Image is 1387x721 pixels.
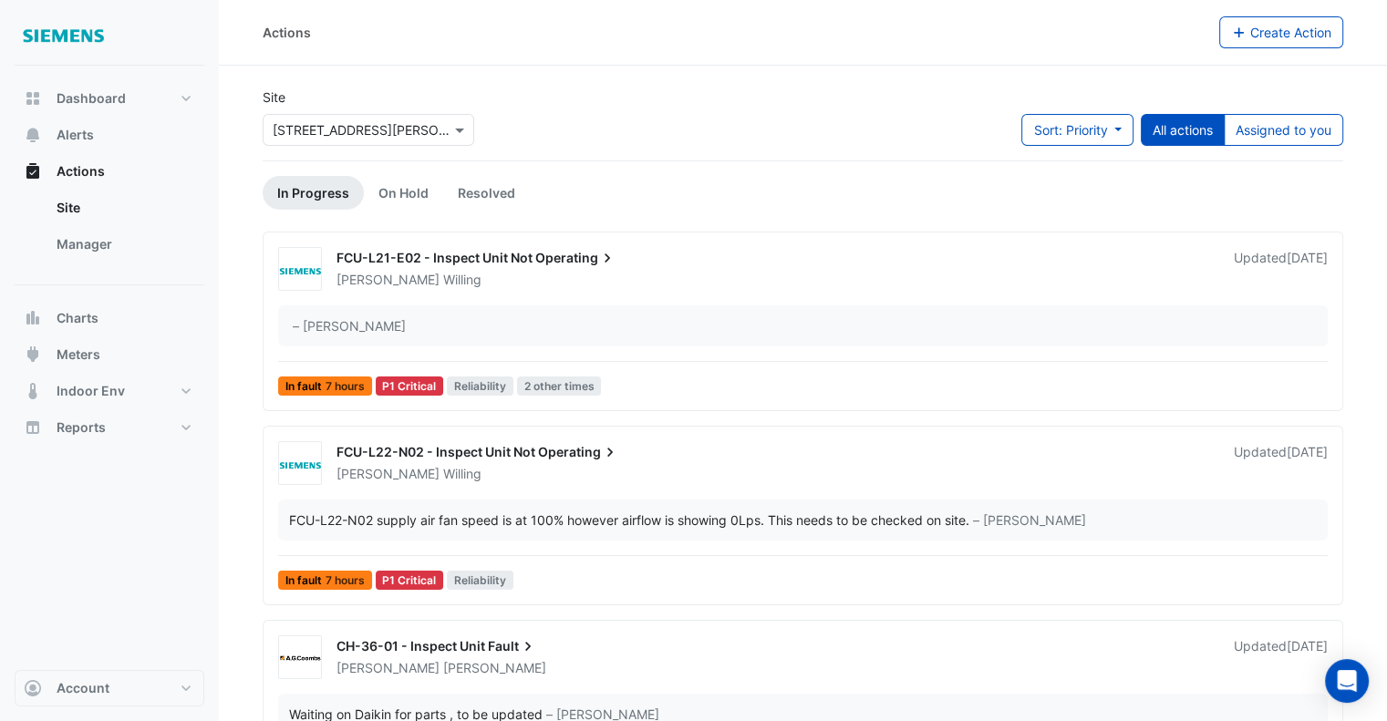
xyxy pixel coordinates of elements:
span: – [PERSON_NAME] [973,510,1086,530]
span: Reports [57,418,106,437]
span: Indoor Env [57,382,125,400]
button: Actions [15,153,204,190]
button: Indoor Env [15,373,204,409]
a: Resolved [443,176,530,210]
span: Operating [538,443,619,461]
app-icon: Charts [24,309,42,327]
span: Create Action [1250,25,1331,40]
span: Thu 07-Aug-2025 09:19 AEST [1287,250,1328,265]
div: Actions [263,23,311,42]
app-icon: Meters [24,345,42,364]
button: Alerts [15,117,204,153]
span: 7 hours [326,381,365,392]
span: Alerts [57,126,94,144]
span: 7 hours [326,575,365,586]
a: Site [42,190,204,226]
button: Reports [15,409,204,446]
span: Willing [443,465,481,483]
app-icon: Dashboard [24,89,42,108]
button: Meters [15,336,204,373]
span: Actions [57,162,105,180]
button: All actions [1141,114,1225,146]
span: Thu 07-Aug-2025 09:00 AEST [1287,444,1328,459]
span: Sort: Priority [1033,122,1107,138]
span: FCU-L21-E02 - Inspect Unit Not [336,250,533,265]
img: AG Coombs [279,649,321,667]
div: Open Intercom Messenger [1325,659,1369,703]
app-icon: Indoor Env [24,382,42,400]
span: [PERSON_NAME] [336,660,440,675]
button: Charts [15,300,204,336]
button: Account [15,670,204,706]
div: P1 Critical [376,376,444,396]
a: In Progress [263,176,364,210]
div: Updated [1234,443,1328,483]
img: Siemens [279,455,321,473]
img: Company Logo [22,15,104,51]
span: Willing [443,271,481,289]
span: Dashboard [57,89,126,108]
span: CH-36-01 - Inspect Unit [336,638,485,654]
div: P1 Critical [376,571,444,590]
img: Siemens [279,261,321,279]
app-icon: Actions [24,162,42,180]
span: FCU-L22-N02 - Inspect Unit Not [336,444,535,459]
span: In fault [278,571,372,590]
span: Charts [57,309,98,327]
button: Assigned to you [1224,114,1343,146]
span: Reliability [447,571,513,590]
div: Updated [1234,249,1328,289]
div: Updated [1234,637,1328,677]
span: Reliability [447,376,513,396]
span: [PERSON_NAME] [336,272,440,287]
button: Sort: Priority [1021,114,1133,146]
a: Manager [42,226,204,263]
div: Actions [15,190,204,270]
span: – [PERSON_NAME] [293,316,406,335]
span: Account [57,679,109,697]
button: Create Action [1219,16,1344,48]
span: Operating [535,249,616,267]
label: Site [263,88,285,107]
span: Tue 15-Jul-2025 10:17 AEST [1287,638,1328,654]
span: Fault [488,637,537,655]
span: In fault [278,376,372,396]
app-icon: Reports [24,418,42,437]
span: [PERSON_NAME] [336,466,440,481]
span: 2 other times [517,376,602,396]
button: Dashboard [15,80,204,117]
div: FCU-L22-N02 supply air fan speed is at 100% however airflow is showing 0Lps. This needs to be che... [289,510,969,530]
app-icon: Alerts [24,126,42,144]
span: [PERSON_NAME] [443,659,546,677]
span: Meters [57,345,100,364]
a: On Hold [364,176,443,210]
